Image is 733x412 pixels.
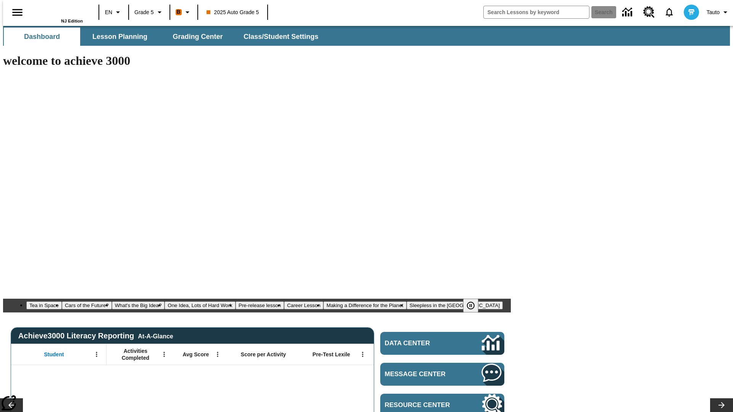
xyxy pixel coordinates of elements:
[131,5,167,19] button: Grade: Grade 5, Select a grade
[158,349,170,360] button: Open Menu
[4,27,80,46] button: Dashboard
[3,54,511,68] h1: welcome to achieve 3000
[618,2,639,23] a: Data Center
[26,301,62,309] button: Slide 1 Tea in Space
[138,332,173,340] div: At-A-Glance
[241,351,286,358] span: Score per Activity
[679,2,704,22] button: Select a new avatar
[24,32,60,41] span: Dashboard
[33,3,83,19] a: Home
[33,3,83,23] div: Home
[6,1,29,24] button: Open side menu
[105,8,112,16] span: EN
[3,26,730,46] div: SubNavbar
[173,5,195,19] button: Boost Class color is orange. Change class color
[3,27,325,46] div: SubNavbar
[18,332,173,340] span: Achieve3000 Literacy Reporting
[385,340,456,347] span: Data Center
[659,2,679,22] a: Notifications
[134,8,154,16] span: Grade 5
[61,19,83,23] span: NJ Edition
[92,32,147,41] span: Lesson Planning
[380,363,504,386] a: Message Center
[284,301,323,309] button: Slide 6 Career Lesson
[710,398,733,412] button: Lesson carousel, Next
[244,32,318,41] span: Class/Student Settings
[237,27,325,46] button: Class/Student Settings
[407,301,503,309] button: Slide 8 Sleepless in the Animal Kingdom
[207,8,259,16] span: 2025 Auto Grade 5
[684,5,699,20] img: avatar image
[385,370,459,378] span: Message Center
[91,349,102,360] button: Open Menu
[182,351,209,358] span: Avg Score
[323,301,406,309] button: Slide 7 Making a Difference for the Planet
[385,401,459,409] span: Resource Center
[102,5,126,19] button: Language: EN, Select a language
[212,349,223,360] button: Open Menu
[484,6,589,18] input: search field
[62,301,112,309] button: Slide 2 Cars of the Future?
[463,299,478,312] button: Pause
[112,301,165,309] button: Slide 3 What's the Big Idea?
[110,348,161,361] span: Activities Completed
[177,7,181,17] span: B
[82,27,158,46] button: Lesson Planning
[44,351,64,358] span: Student
[704,5,733,19] button: Profile/Settings
[639,2,659,23] a: Resource Center, Will open in new tab
[236,301,284,309] button: Slide 5 Pre-release lesson
[463,299,486,312] div: Pause
[357,349,368,360] button: Open Menu
[165,301,235,309] button: Slide 4 One Idea, Lots of Hard Work
[173,32,223,41] span: Grading Center
[160,27,236,46] button: Grading Center
[313,351,350,358] span: Pre-Test Lexile
[380,332,504,355] a: Data Center
[707,8,720,16] span: Tauto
